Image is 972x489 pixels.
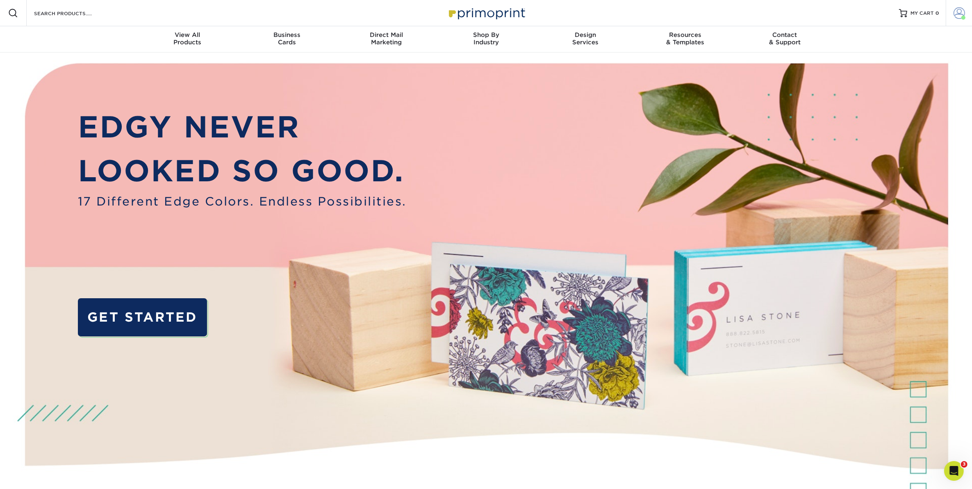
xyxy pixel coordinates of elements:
a: Shop ByIndustry [436,26,536,53]
span: 0 [936,10,939,16]
div: Services [536,31,635,46]
a: View AllProducts [138,26,237,53]
p: EDGY NEVER [78,105,407,149]
div: & Support [735,31,835,46]
div: Marketing [337,31,436,46]
span: View All [138,31,237,39]
span: Shop By [436,31,536,39]
div: Products [138,31,237,46]
input: SEARCH PRODUCTS..... [33,8,113,18]
a: Contact& Support [735,26,835,53]
span: MY CART [911,10,934,17]
span: 17 Different Edge Colors. Endless Possibilities. [78,193,407,210]
iframe: Intercom live chat [944,461,964,481]
div: Cards [237,31,337,46]
span: Design [536,31,635,39]
a: Direct MailMarketing [337,26,436,53]
a: GET STARTED [78,298,207,337]
p: LOOKED SO GOOD. [78,149,407,193]
span: Business [237,31,337,39]
span: Contact [735,31,835,39]
img: Primoprint [445,4,527,22]
a: BusinessCards [237,26,337,53]
a: DesignServices [536,26,635,53]
a: Resources& Templates [635,26,735,53]
span: Resources [635,31,735,39]
span: 3 [961,461,967,468]
div: & Templates [635,31,735,46]
div: Industry [436,31,536,46]
span: Direct Mail [337,31,436,39]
